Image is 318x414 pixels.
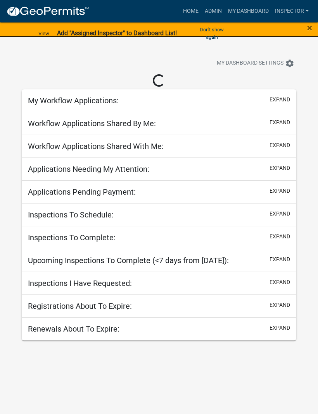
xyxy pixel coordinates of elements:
h5: Upcoming Inspections To Complete (<7 days from [DATE]): [28,256,229,265]
h5: Applications Needing My Attention: [28,164,149,174]
a: Home [180,4,202,19]
span: × [307,22,312,33]
h5: Renewals About To Expire: [28,324,119,334]
a: My Dashboard [225,4,272,19]
button: expand [270,324,290,332]
button: expand [270,255,290,263]
h5: Inspections To Schedule: [28,210,114,219]
button: Don't show again [191,23,233,43]
button: My Dashboard Settingssettings [211,56,301,71]
a: View [35,27,52,40]
button: expand [270,278,290,286]
i: settings [285,59,294,68]
a: Inspector [272,4,312,19]
button: expand [270,210,290,218]
button: expand [270,96,290,104]
span: My Dashboard Settings [217,59,283,68]
button: Close [307,23,312,33]
h5: Inspections To Complete: [28,233,116,242]
button: expand [270,233,290,241]
h5: Inspections I Have Requested: [28,279,132,288]
button: expand [270,164,290,172]
h5: My Workflow Applications: [28,96,119,105]
a: Admin [202,4,225,19]
h5: Registrations About To Expire: [28,301,132,311]
button: expand [270,141,290,149]
h5: Workflow Applications Shared With Me: [28,142,164,151]
h5: Workflow Applications Shared By Me: [28,119,156,128]
h5: Applications Pending Payment: [28,187,136,197]
button: expand [270,301,290,309]
button: expand [270,187,290,195]
button: expand [270,118,290,127]
strong: Add "Assigned Inspector" to Dashboard List! [57,29,177,37]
